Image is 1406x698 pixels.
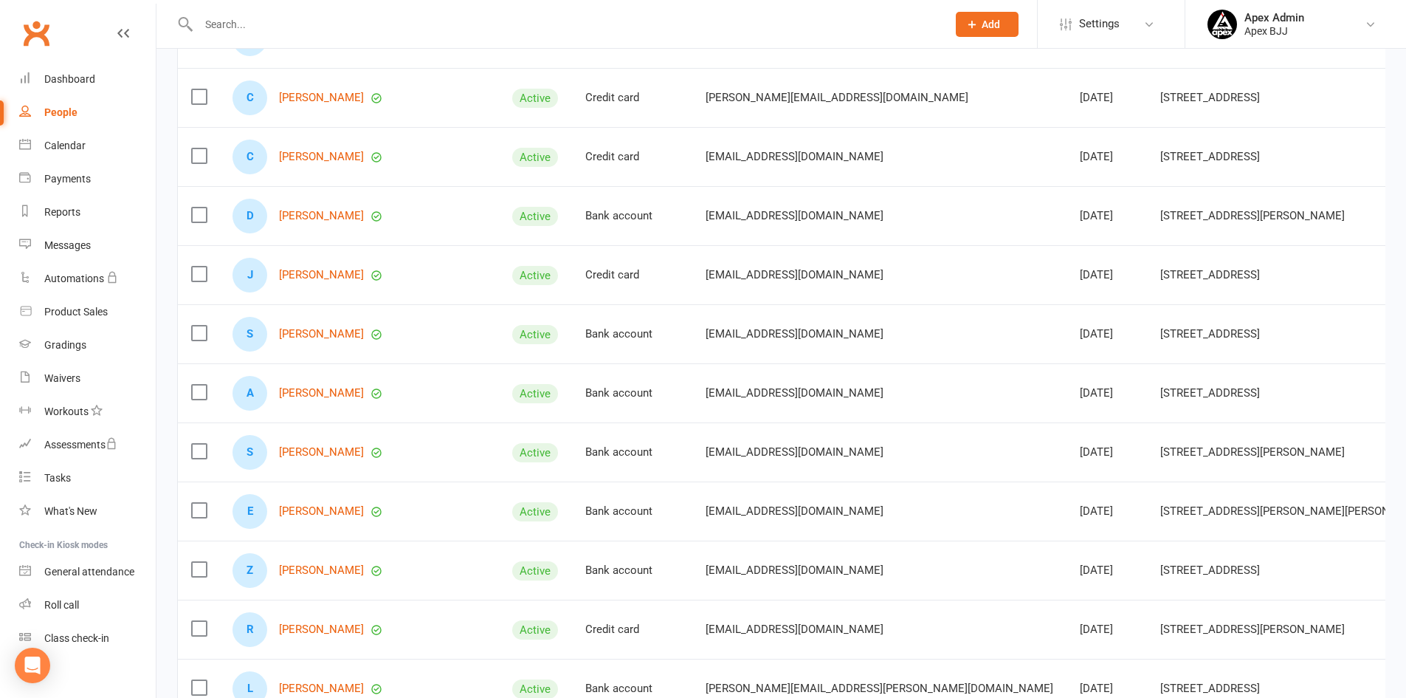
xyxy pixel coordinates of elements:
[1080,210,1134,222] div: [DATE]
[1080,505,1134,518] div: [DATE]
[982,18,1000,30] span: Add
[512,502,558,521] div: Active
[512,325,558,344] div: Active
[706,556,883,584] span: [EMAIL_ADDRESS][DOMAIN_NAME]
[19,362,156,395] a: Waivers
[232,81,267,115] div: Christopher
[279,269,364,281] a: [PERSON_NAME]
[706,497,883,525] span: [EMAIL_ADDRESS][DOMAIN_NAME]
[512,620,558,640] div: Active
[585,446,679,459] div: Bank account
[279,623,364,636] a: [PERSON_NAME]
[1080,623,1134,636] div: [DATE]
[44,73,95,85] div: Dashboard
[44,566,134,578] div: General attendance
[512,443,558,462] div: Active
[19,196,156,229] a: Reports
[512,207,558,226] div: Active
[585,92,679,104] div: Credit card
[1207,10,1237,39] img: thumb_image1745496852.png
[232,553,267,588] div: Ziad
[1080,151,1134,163] div: [DATE]
[1079,7,1120,41] span: Settings
[19,555,156,589] a: General attendance kiosk mode
[232,140,267,174] div: Chris
[44,406,89,417] div: Workouts
[1080,328,1134,341] div: [DATE]
[44,106,77,118] div: People
[706,615,883,643] span: [EMAIL_ADDRESS][DOMAIN_NAME]
[706,143,883,171] span: [EMAIL_ADDRESS][DOMAIN_NAME]
[44,306,108,318] div: Product Sales
[585,387,679,400] div: Bank account
[44,372,80,384] div: Waivers
[232,199,267,233] div: Dominic
[19,229,156,262] a: Messages
[706,83,968,112] span: [PERSON_NAME][EMAIL_ADDRESS][DOMAIN_NAME]
[44,239,91,251] div: Messages
[232,258,267,292] div: Jayde
[232,376,267,411] div: Ava
[19,462,156,495] a: Tasks
[44,505,97,517] div: What's New
[44,632,109,644] div: Class check-in
[279,505,364,518] a: [PERSON_NAME]
[279,446,364,459] a: [PERSON_NAME]
[706,261,883,289] span: [EMAIL_ADDRESS][DOMAIN_NAME]
[585,151,679,163] div: Credit card
[585,682,679,695] div: Bank account
[512,561,558,581] div: Active
[706,320,883,348] span: [EMAIL_ADDRESS][DOMAIN_NAME]
[15,648,50,683] div: Open Intercom Messenger
[279,210,364,222] a: [PERSON_NAME]
[19,428,156,462] a: Assessments
[585,623,679,636] div: Credit card
[512,148,558,167] div: Active
[279,682,364,695] a: [PERSON_NAME]
[19,329,156,362] a: Gradings
[44,472,71,484] div: Tasks
[19,129,156,162] a: Calendar
[19,622,156,655] a: Class kiosk mode
[232,317,267,352] div: Sulaiman
[1080,446,1134,459] div: [DATE]
[44,273,104,284] div: Automations
[1080,564,1134,577] div: [DATE]
[19,262,156,295] a: Automations
[1080,92,1134,104] div: [DATE]
[19,162,156,196] a: Payments
[1244,11,1304,24] div: Apex Admin
[19,63,156,96] a: Dashboard
[194,14,937,35] input: Search...
[1244,24,1304,38] div: Apex BJJ
[512,384,558,403] div: Active
[279,92,364,104] a: [PERSON_NAME]
[585,564,679,577] div: Bank account
[19,495,156,528] a: What's New
[44,140,86,151] div: Calendar
[512,266,558,285] div: Active
[232,494,267,529] div: Eliot
[19,96,156,129] a: People
[44,599,79,611] div: Roll call
[585,210,679,222] div: Bank account
[232,435,267,470] div: Serkan
[706,438,883,466] span: [EMAIL_ADDRESS][DOMAIN_NAME]
[956,12,1019,37] button: Add
[279,328,364,341] a: [PERSON_NAME]
[585,328,679,341] div: Bank account
[19,295,156,329] a: Product Sales
[19,589,156,622] a: Roll call
[232,612,267,647] div: Rodney
[279,151,364,163] a: [PERSON_NAME]
[279,387,364,400] a: [PERSON_NAME]
[585,505,679,518] div: Bank account
[44,173,91,185] div: Payments
[19,395,156,428] a: Workouts
[706,202,883,230] span: [EMAIL_ADDRESS][DOMAIN_NAME]
[44,339,86,351] div: Gradings
[1080,269,1134,281] div: [DATE]
[1080,387,1134,400] div: [DATE]
[585,269,679,281] div: Credit card
[706,379,883,407] span: [EMAIL_ADDRESS][DOMAIN_NAME]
